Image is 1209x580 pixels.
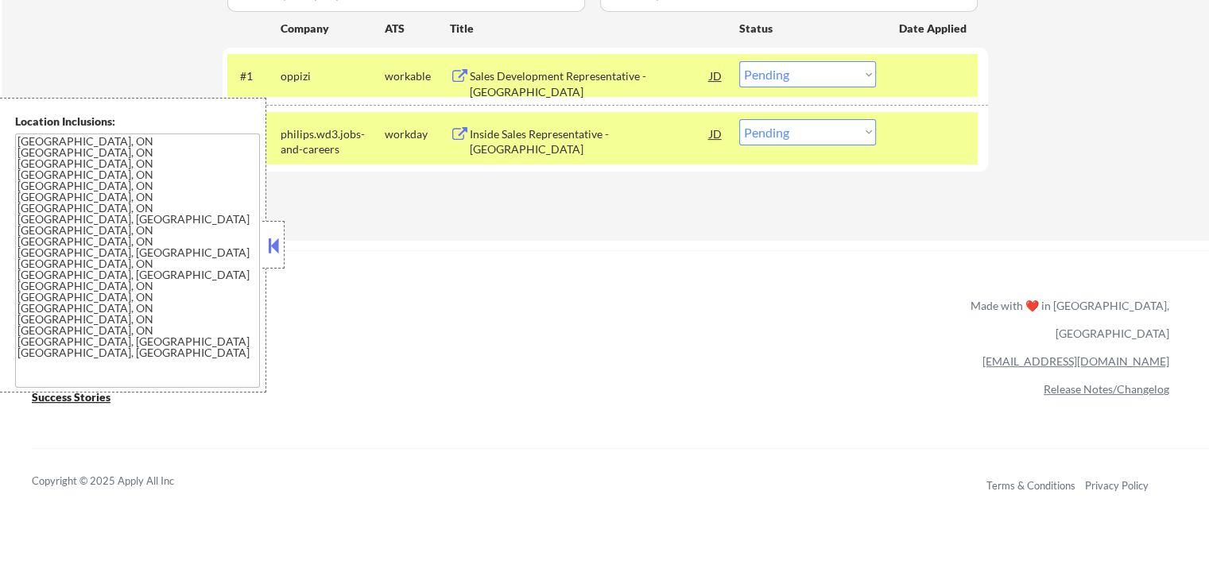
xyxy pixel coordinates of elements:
[450,21,724,37] div: Title
[470,68,710,99] div: Sales Development Representative - [GEOGRAPHIC_DATA]
[708,119,724,148] div: JD
[32,389,132,408] a: Success Stories
[240,68,268,84] div: #1
[385,21,450,37] div: ATS
[32,474,215,489] div: Copyright © 2025 Apply All Inc
[385,68,450,84] div: workable
[708,61,724,90] div: JD
[281,126,385,157] div: philips.wd3.jobs-and-careers
[982,354,1169,368] a: [EMAIL_ADDRESS][DOMAIN_NAME]
[964,292,1169,347] div: Made with ❤️ in [GEOGRAPHIC_DATA], [GEOGRAPHIC_DATA]
[281,68,385,84] div: oppizi
[986,479,1075,492] a: Terms & Conditions
[739,14,876,42] div: Status
[32,390,110,404] u: Success Stories
[32,314,638,331] a: Refer & earn free applications 👯‍♀️
[385,126,450,142] div: workday
[899,21,969,37] div: Date Applied
[470,126,710,157] div: Inside Sales Representative - [GEOGRAPHIC_DATA]
[15,114,260,130] div: Location Inclusions:
[1044,382,1169,396] a: Release Notes/Changelog
[1085,479,1149,492] a: Privacy Policy
[281,21,385,37] div: Company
